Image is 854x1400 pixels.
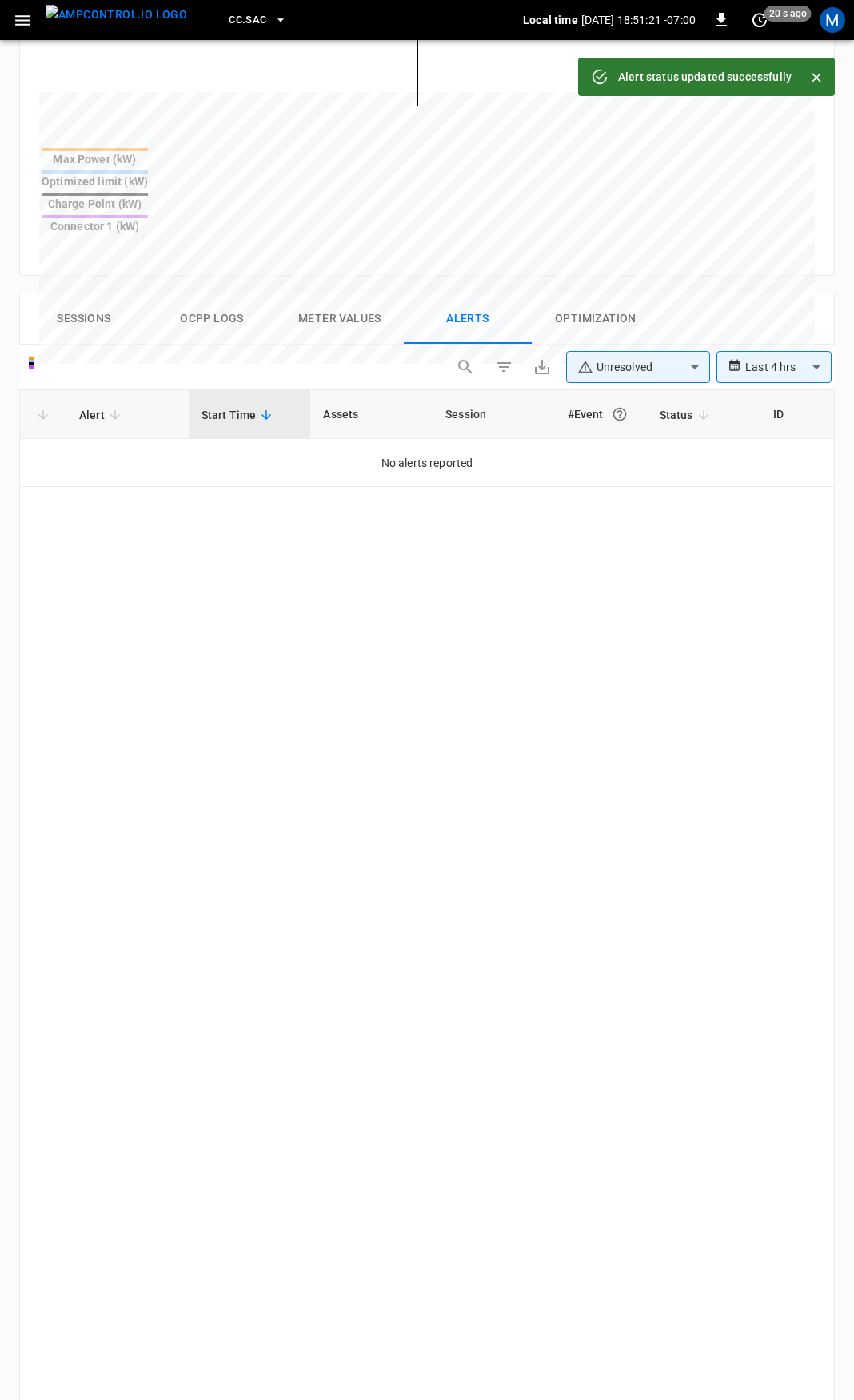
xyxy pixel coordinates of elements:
span: Start Time [202,405,277,425]
p: Local time [523,12,578,28]
span: Status [660,405,714,425]
button: An event is a single occurrence of an issue. An alert groups related events for the same asset, m... [605,400,634,429]
button: set refresh interval [747,7,772,33]
th: Session [433,390,555,439]
th: Assets [310,390,433,439]
span: CC.SAC [229,11,266,30]
button: Alerts [404,293,532,345]
button: Close [804,66,828,90]
button: Sessions [20,293,148,345]
span: 20 s ago [764,6,812,22]
button: Optimization [532,293,660,345]
span: Alert [79,405,126,425]
div: #Event [568,400,634,429]
button: Meter Values [276,293,404,345]
td: No alerts reported [20,439,834,487]
div: Alert status updated successfully [618,62,792,91]
div: profile-icon [820,7,845,33]
button: CC.SAC [222,5,293,36]
p: [DATE] 18:51:21 -07:00 [581,12,696,28]
th: ID [760,390,834,439]
button: Ocpp logs [148,293,276,345]
img: ampcontrol.io logo [46,5,187,25]
div: Last 4 hrs [745,352,832,382]
div: Unresolved [577,359,684,376]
